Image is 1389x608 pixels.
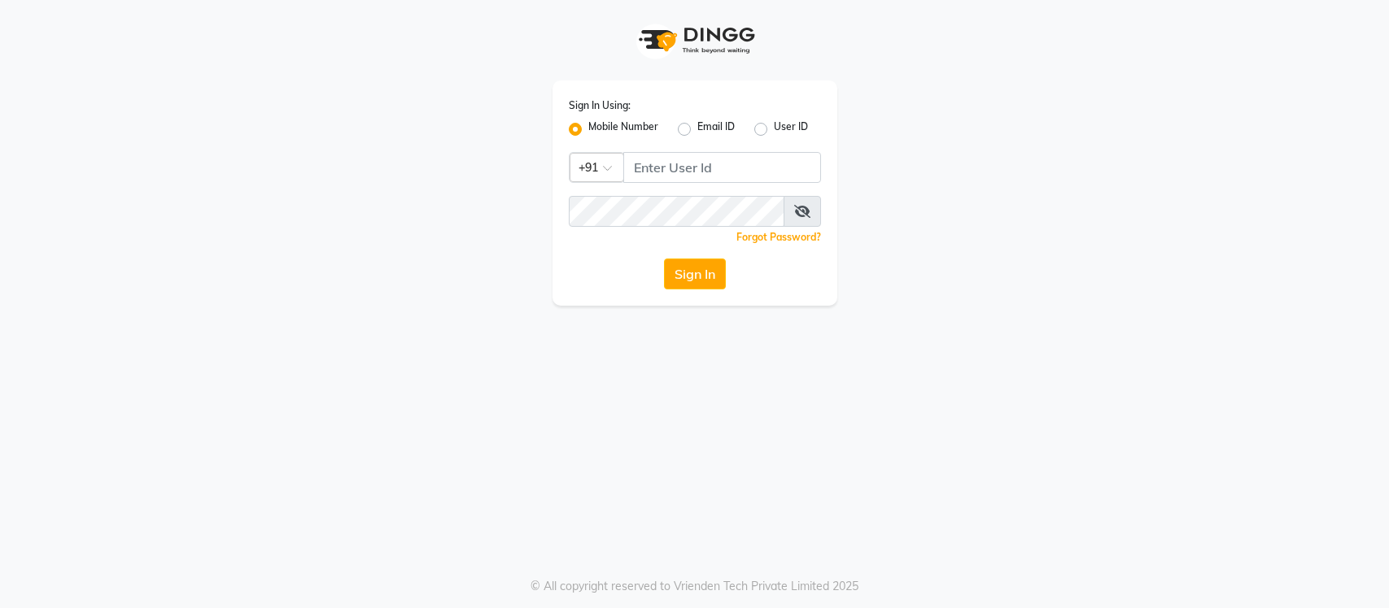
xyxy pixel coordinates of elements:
label: Mobile Number [588,119,658,139]
button: Sign In [664,258,726,289]
label: Sign In Using: [569,98,631,113]
a: Forgot Password? [736,231,821,243]
label: Email ID [697,119,735,139]
input: Username [623,152,821,183]
input: Username [569,196,784,227]
img: logo1.svg [630,16,760,64]
label: User ID [774,119,808,139]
